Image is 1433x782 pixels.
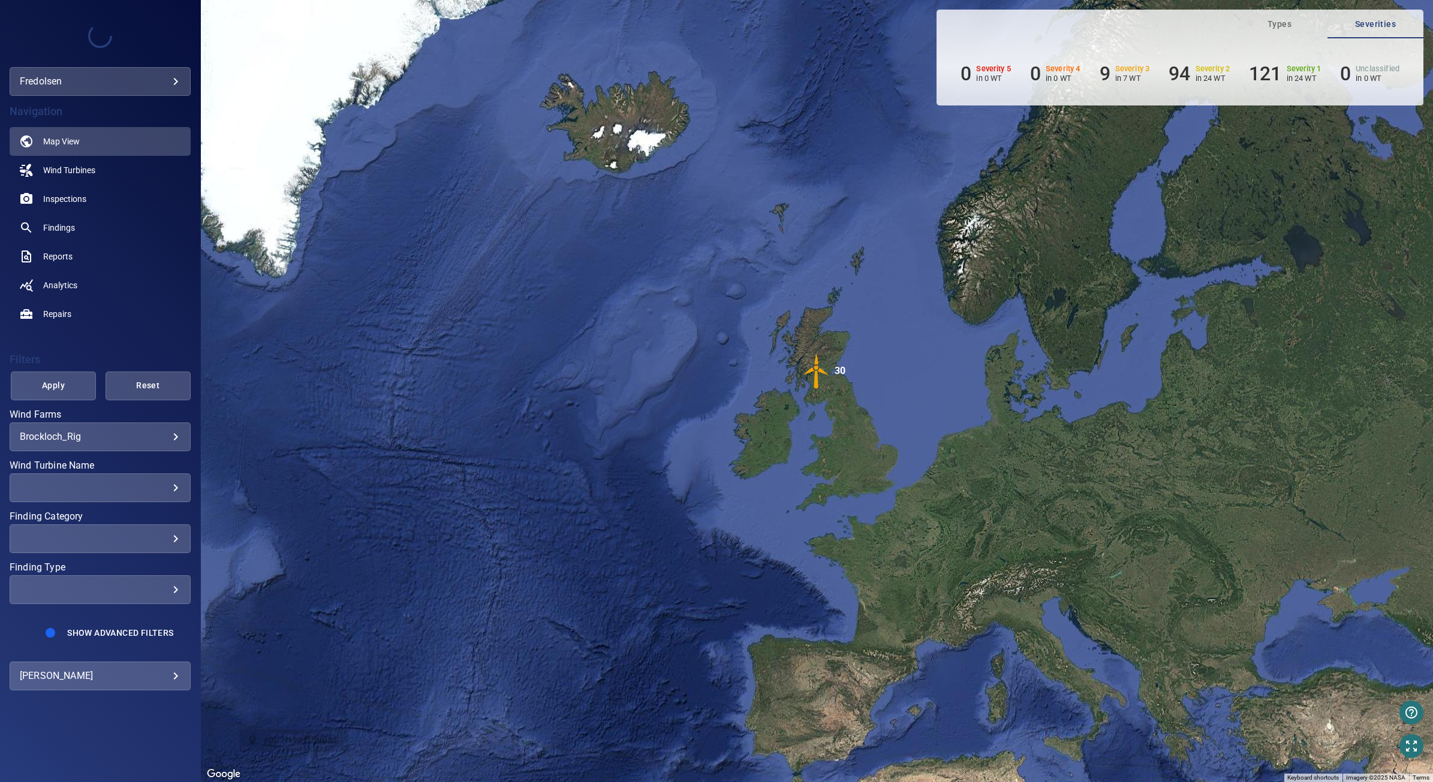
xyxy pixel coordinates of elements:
[10,300,191,328] a: repairs noActive
[43,222,75,234] span: Findings
[799,353,835,391] gmp-advanced-marker: 30
[976,74,1011,83] p: in 0 WT
[26,378,81,393] span: Apply
[20,431,180,442] div: Brockloch_Rig
[43,164,95,176] span: Wind Turbines
[1287,774,1339,782] button: Keyboard shortcuts
[799,353,835,389] img: windFarmIconCat3.svg
[60,623,180,642] button: Show Advanced Filters
[1100,62,1150,85] li: Severity 3
[10,156,191,185] a: windturbines noActive
[10,473,191,502] div: Wind Turbine Name
[67,628,173,638] span: Show Advanced Filters
[1413,774,1429,781] a: Terms (opens in new tab)
[1046,74,1080,83] p: in 0 WT
[1115,65,1150,73] h6: Severity 3
[1287,74,1321,83] p: in 24 WT
[10,242,191,271] a: reports noActive
[1340,62,1351,85] h6: 0
[20,72,180,91] div: fredolsen
[1239,17,1320,32] span: Types
[106,372,191,400] button: Reset
[10,575,191,604] div: Finding Type
[10,422,191,451] div: Wind Farms
[10,461,191,470] label: Wind Turbine Name
[43,308,71,320] span: Repairs
[1335,17,1416,32] span: Severities
[10,105,191,117] h4: Navigation
[1196,74,1230,83] p: in 24 WT
[204,766,243,782] img: Google
[10,271,191,300] a: analytics noActive
[1100,62,1110,85] h6: 9
[1030,62,1080,85] li: Severity 4
[204,766,243,782] a: Open this area in Google Maps (opens a new window)
[43,193,86,205] span: Inspections
[10,354,191,366] h4: Filters
[1249,62,1321,85] li: Severity 1
[1046,65,1080,73] h6: Severity 4
[43,250,73,262] span: Reports
[20,666,180,686] div: [PERSON_NAME]
[10,213,191,242] a: findings noActive
[10,512,191,521] label: Finding Category
[835,353,845,389] div: 30
[1356,74,1399,83] p: in 0 WT
[1287,65,1321,73] h6: Severity 1
[1346,774,1405,781] span: Imagery ©2025 NASA
[10,67,191,96] div: fredolsen
[121,378,176,393] span: Reset
[10,127,191,156] a: map active
[10,524,191,553] div: Finding Category
[11,372,96,400] button: Apply
[43,279,77,291] span: Analytics
[1249,62,1281,85] h6: 121
[961,62,1011,85] li: Severity 5
[1356,65,1399,73] h6: Unclassified
[10,410,191,419] label: Wind Farms
[976,65,1011,73] h6: Severity 5
[43,135,80,147] span: Map View
[10,563,191,572] label: Finding Type
[1169,62,1230,85] li: Severity 2
[1169,62,1190,85] h6: 94
[1115,74,1150,83] p: in 7 WT
[961,62,971,85] h6: 0
[10,185,191,213] a: inspections noActive
[1196,65,1230,73] h6: Severity 2
[1340,62,1399,85] li: Severity Unclassified
[1030,62,1041,85] h6: 0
